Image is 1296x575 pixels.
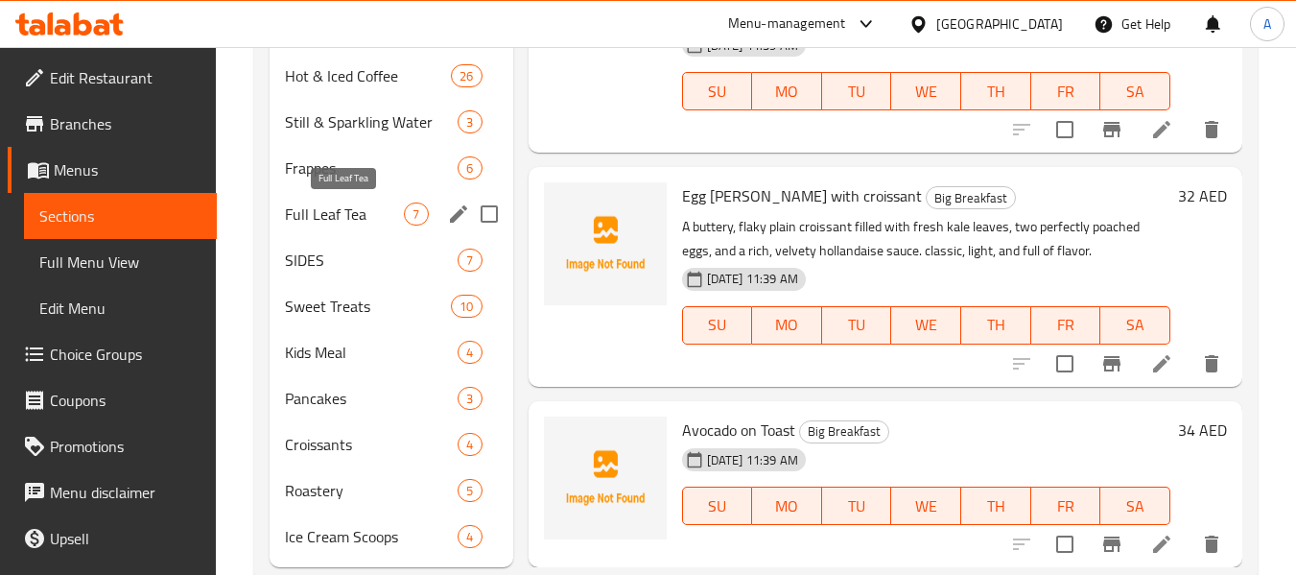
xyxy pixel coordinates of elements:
div: Still & Sparkling Water3 [270,99,512,145]
span: Upsell [50,527,201,550]
button: TH [961,487,1031,525]
div: Sweet Treats10 [270,283,512,329]
button: WE [891,72,961,110]
div: Still & Sparkling Water [285,110,458,133]
span: TU [830,492,884,520]
div: items [458,249,482,272]
div: Kids Meal4 [270,329,512,375]
div: Roastery5 [270,467,512,514]
button: TH [961,306,1031,345]
button: Branch-specific-item [1089,107,1135,153]
div: items [458,156,482,180]
span: SA [1108,78,1163,106]
button: SA [1100,487,1170,525]
img: Avocado on Toast [544,417,667,539]
span: WE [899,492,954,520]
span: Promotions [50,435,201,458]
div: items [458,479,482,502]
span: Coupons [50,389,201,412]
button: FR [1031,72,1101,110]
span: Avocado on Toast [682,416,795,444]
button: edit [444,200,473,228]
span: MO [760,311,814,339]
a: Sections [24,193,217,239]
span: WE [899,311,954,339]
span: Select to update [1045,109,1085,150]
span: Big Breakfast [927,187,1015,209]
span: Sections [39,204,201,228]
button: MO [752,487,822,525]
span: A [1263,13,1271,35]
button: TH [961,72,1031,110]
span: Ice Cream Scoops [285,525,458,548]
button: FR [1031,487,1101,525]
button: MO [752,72,822,110]
a: Full Menu View [24,239,217,285]
button: SU [682,72,753,110]
button: delete [1189,341,1235,387]
div: Menu-management [728,12,846,36]
button: Branch-specific-item [1089,341,1135,387]
span: Kids Meal [285,341,458,364]
span: Choice Groups [50,343,201,366]
span: Big Breakfast [800,420,888,443]
button: delete [1189,107,1235,153]
button: SA [1100,306,1170,345]
span: Select to update [1045,524,1085,564]
a: Edit menu item [1150,352,1173,375]
div: SIDES7 [270,237,512,283]
span: TH [969,492,1024,520]
span: [DATE] 11:39 AM [699,451,806,469]
div: items [458,110,482,133]
span: Full Leaf Tea [285,203,404,226]
span: Edit Menu [39,297,201,320]
button: SU [682,306,753,345]
a: Edit Restaurant [8,55,217,101]
img: Egg Benedict with croissant [544,182,667,305]
span: TH [969,311,1024,339]
span: 3 [459,113,481,132]
button: WE [891,487,961,525]
h6: 32 AED [1178,182,1227,209]
a: Edit menu item [1150,533,1173,556]
a: Branches [8,101,217,147]
a: Promotions [8,423,217,469]
span: Pancakes [285,387,458,410]
span: Edit Restaurant [50,66,201,89]
span: 7 [459,252,481,270]
button: FR [1031,306,1101,345]
span: Egg [PERSON_NAME] with croissant [682,181,922,210]
button: TU [822,487,892,525]
a: Choice Groups [8,331,217,377]
span: Full Menu View [39,251,201,274]
div: [GEOGRAPHIC_DATA] [936,13,1063,35]
span: Croissants [285,433,458,456]
span: SU [691,492,745,520]
div: Ice Cream Scoops4 [270,514,512,560]
a: Menu disclaimer [8,469,217,515]
div: items [451,64,482,87]
span: 7 [405,205,427,224]
span: Frappes [285,156,458,180]
button: delete [1189,521,1235,567]
span: 6 [459,159,481,178]
span: Menu disclaimer [50,481,201,504]
div: items [458,387,482,410]
div: items [458,341,482,364]
button: Branch-specific-item [1089,521,1135,567]
span: Sweet Treats [285,295,451,318]
span: TU [830,311,884,339]
span: 4 [459,344,481,362]
button: WE [891,306,961,345]
button: TU [822,306,892,345]
div: SIDES [285,249,458,272]
span: Branches [50,112,201,135]
span: Menus [54,158,201,181]
span: MO [760,78,814,106]
span: Hot & Iced Coffee [285,64,451,87]
a: Edit menu item [1150,118,1173,141]
div: Big Breakfast [799,420,889,443]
